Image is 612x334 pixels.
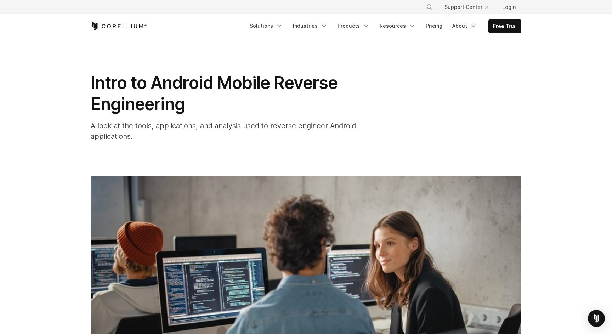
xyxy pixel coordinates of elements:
span: Intro to Android Mobile Reverse Engineering [91,72,338,114]
a: Login [497,1,521,13]
div: Open Intercom Messenger [588,310,605,327]
a: Industries [289,19,332,32]
a: Corellium Home [91,22,147,30]
a: About [448,19,481,32]
a: Solutions [245,19,287,32]
span: A look at the tools, applications, and analysis used to reverse engineer Android applications. [91,121,356,141]
a: Support Center [439,1,494,13]
a: Products [333,19,374,32]
a: Resources [375,19,420,32]
a: Pricing [421,19,447,32]
button: Search [423,1,436,13]
div: Navigation Menu [418,1,521,13]
a: Free Trial [489,20,521,33]
div: Navigation Menu [245,19,521,33]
